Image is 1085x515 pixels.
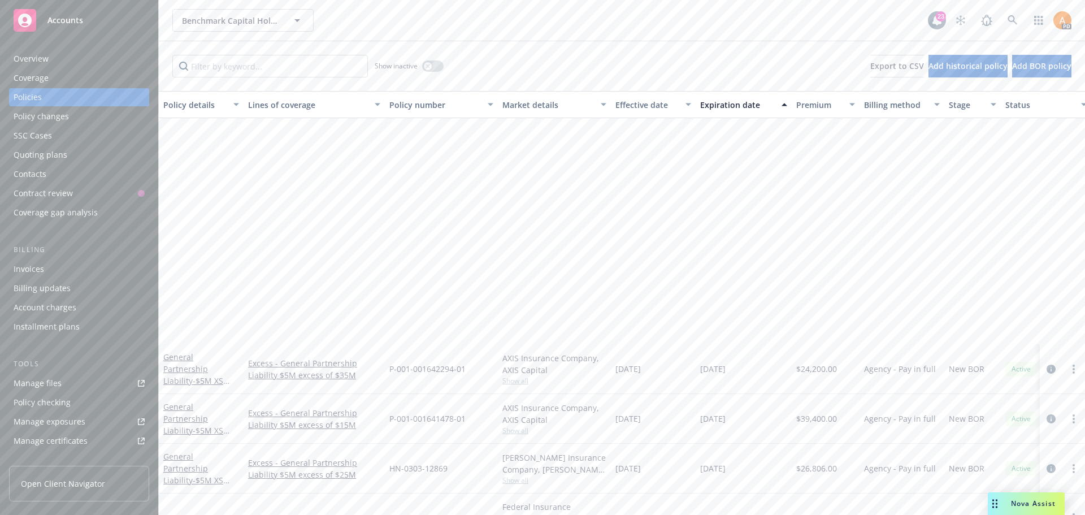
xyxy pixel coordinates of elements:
span: New BOR [949,462,984,474]
div: Drag to move [988,492,1002,515]
span: Open Client Navigator [21,478,105,490]
span: [DATE] [700,413,726,425]
a: Quoting plans [9,146,149,164]
div: Billing method [864,99,927,111]
span: Export to CSV [870,60,924,71]
span: Active [1010,414,1032,424]
button: Add historical policy [928,55,1008,77]
span: New BOR [949,363,984,375]
div: [PERSON_NAME] Insurance Company, [PERSON_NAME] Insurance Group [502,452,606,475]
a: Invoices [9,260,149,278]
a: Accounts [9,5,149,36]
span: HN-0303-12869 [389,462,448,474]
span: P-001-001641478-01 [389,413,466,425]
div: Account charges [14,298,76,317]
div: Contacts [14,165,46,183]
div: Manage exposures [14,413,85,431]
div: Tools [9,358,149,370]
div: Installment plans [14,318,80,336]
span: [DATE] [700,462,726,474]
a: Excess - General Partnership Liability $5M excess of $25M [248,457,380,481]
span: Agency - Pay in full [864,363,936,375]
span: $39,400.00 [796,413,837,425]
span: Show all [502,475,606,485]
div: Coverage gap analysis [14,204,98,222]
div: Overview [14,50,49,68]
div: Contract review [14,184,73,202]
a: Account charges [9,298,149,317]
span: New BOR [949,413,984,425]
a: Contract review [9,184,149,202]
a: Excess - General Partnership Liability $5M excess of $35M [248,357,380,381]
button: Lines of coverage [244,91,385,118]
div: Policy checking [14,393,71,412]
span: Show all [502,376,606,386]
div: Billing updates [14,279,71,297]
a: General Partnership Liability [163,451,223,497]
span: Show inactive [375,61,418,71]
span: Show all [502,426,606,435]
a: Policies [9,88,149,106]
button: Billing method [860,91,944,118]
span: Add historical policy [928,60,1008,71]
a: Manage exposures [9,413,149,431]
a: General Partnership Liability [163,352,223,398]
div: Policies [14,88,42,106]
div: Premium [796,99,843,111]
button: Premium [792,91,860,118]
span: $26,806.00 [796,462,837,474]
span: Agency - Pay in full [864,413,936,425]
div: Policy changes [14,107,69,125]
a: more [1067,362,1080,376]
button: Effective date [611,91,696,118]
button: Stage [944,91,1001,118]
button: Expiration date [696,91,792,118]
a: Manage certificates [9,432,149,450]
span: - $5M XS $35M [163,375,229,398]
a: Search [1001,9,1024,32]
div: AXIS Insurance Company, AXIS Capital [502,402,606,426]
span: $24,200.00 [796,363,837,375]
a: Report a Bug [975,9,998,32]
a: SSC Cases [9,127,149,145]
div: Manage certificates [14,432,88,450]
span: P-001-001642294-01 [389,363,466,375]
span: [DATE] [615,413,641,425]
a: Policy checking [9,393,149,412]
div: Billing [9,244,149,256]
a: Installment plans [9,318,149,336]
a: circleInformation [1044,362,1058,376]
span: [DATE] [615,462,641,474]
a: Manage files [9,374,149,392]
div: Manage files [14,374,62,392]
div: Policy number [389,99,481,111]
a: more [1067,412,1080,426]
a: Coverage [9,69,149,87]
div: Quoting plans [14,146,67,164]
div: Invoices [14,260,44,278]
div: AXIS Insurance Company, AXIS Capital [502,352,606,376]
a: Manage BORs [9,451,149,469]
input: Filter by keyword... [172,55,368,77]
span: Nova Assist [1011,499,1056,508]
a: Stop snowing [949,9,972,32]
div: Coverage [14,69,49,87]
img: photo [1053,11,1071,29]
button: Add BOR policy [1012,55,1071,77]
div: Status [1005,99,1074,111]
a: Overview [9,50,149,68]
a: Coverage gap analysis [9,204,149,222]
span: Accounts [47,16,83,25]
span: Add BOR policy [1012,60,1071,71]
a: Policy changes [9,107,149,125]
a: circleInformation [1044,412,1058,426]
div: SSC Cases [14,127,52,145]
button: Benchmark Capital Holdings Co., LLC [172,9,314,32]
button: Policy details [159,91,244,118]
div: Policy details [163,99,227,111]
span: Benchmark Capital Holdings Co., LLC [182,15,280,27]
button: Nova Assist [988,492,1065,515]
div: Market details [502,99,594,111]
div: Stage [949,99,984,111]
